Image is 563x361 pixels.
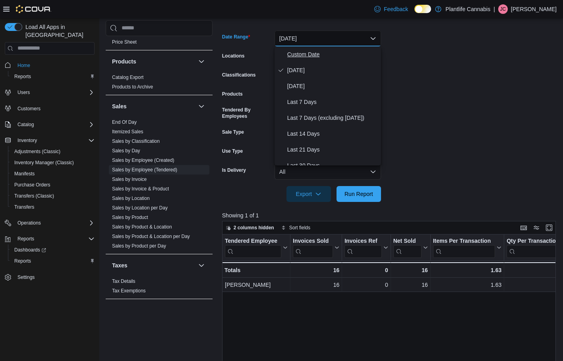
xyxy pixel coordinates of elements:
[344,190,373,198] span: Run Report
[112,84,153,89] a: Products to Archive
[11,202,37,212] a: Transfers
[112,74,143,80] a: Catalog Export
[2,233,98,244] button: Reports
[112,39,137,44] a: Price Sheet
[112,57,195,65] button: Products
[112,166,177,173] span: Sales by Employee (Tendered)
[17,137,37,144] span: Inventory
[222,167,246,173] label: Is Delivery
[14,88,33,97] button: Users
[14,136,95,145] span: Inventory
[14,218,95,228] span: Operations
[393,237,421,257] div: Net Sold
[112,138,160,144] a: Sales by Classification
[197,56,206,66] button: Products
[222,129,244,135] label: Sale Type
[112,102,127,110] h3: Sales
[433,265,501,275] div: 1.63
[112,261,195,269] button: Taxes
[112,204,168,211] span: Sales by Location per Day
[112,233,190,239] a: Sales by Product & Location per Day
[11,191,57,201] a: Transfers (Classic)
[14,234,95,244] span: Reports
[293,237,333,257] div: Invoices Sold
[287,50,378,59] span: Custom Date
[11,158,77,167] a: Inventory Manager (Classic)
[414,5,431,13] input: Dark Mode
[532,223,541,232] button: Display options
[17,236,34,242] span: Reports
[289,225,310,231] span: Sort fields
[445,4,490,14] p: Plantlife Cannabis
[222,91,243,97] label: Products
[14,148,60,155] span: Adjustments (Classic)
[112,224,172,229] a: Sales by Product & Location
[500,4,506,14] span: JC
[14,159,74,166] span: Inventory Manager (Classic)
[14,218,44,228] button: Operations
[5,56,95,304] nav: Complex example
[337,186,381,202] button: Run Report
[17,274,35,280] span: Settings
[112,233,190,239] span: Sales by Product & Location per Day
[112,102,195,110] button: Sales
[433,280,502,290] div: 1.63
[287,81,378,91] span: [DATE]
[17,121,34,128] span: Catalog
[11,245,95,255] span: Dashboards
[225,280,288,290] div: [PERSON_NAME]
[112,261,128,269] h3: Taxes
[384,5,408,13] span: Feedback
[225,237,288,257] button: Tendered Employee
[14,234,37,244] button: Reports
[222,223,277,232] button: 2 columns hidden
[14,193,54,199] span: Transfers (Classic)
[511,4,557,14] p: [PERSON_NAME]
[112,287,146,294] span: Tax Exemptions
[222,148,243,154] label: Use Type
[11,256,34,266] a: Reports
[393,265,428,275] div: 16
[106,276,213,298] div: Taxes
[493,4,495,14] p: |
[8,157,98,168] button: Inventory Manager (Classic)
[11,147,64,156] a: Adjustments (Classic)
[433,237,495,257] div: Items Per Transaction
[14,204,34,210] span: Transfers
[17,89,30,96] span: Users
[112,288,146,293] a: Tax Exemptions
[112,278,135,284] a: Tax Details
[17,62,30,69] span: Home
[2,87,98,98] button: Users
[344,237,388,257] button: Invoices Ref
[287,97,378,107] span: Last 7 Days
[2,217,98,229] button: Operations
[222,72,256,78] label: Classifications
[293,280,339,290] div: 16
[287,113,378,123] span: Last 7 Days (excluding [DATE])
[544,223,554,232] button: Enter fullscreen
[14,120,37,129] button: Catalog
[112,157,174,163] a: Sales by Employee (Created)
[106,117,213,253] div: Sales
[112,167,177,172] a: Sales by Employee (Tendered)
[8,202,98,213] button: Transfers
[11,180,54,190] a: Purchase Orders
[11,169,38,179] a: Manifests
[14,272,95,282] span: Settings
[286,186,331,202] button: Export
[224,265,288,275] div: Totals
[112,242,166,249] span: Sales by Product per Day
[22,23,95,39] span: Load All Apps in [GEOGRAPHIC_DATA]
[106,72,213,94] div: Products
[11,169,95,179] span: Manifests
[17,220,41,226] span: Operations
[2,103,98,114] button: Customers
[112,195,150,201] a: Sales by Location
[498,4,508,14] div: Julie Clarke
[14,88,95,97] span: Users
[112,176,147,182] a: Sales by Invoice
